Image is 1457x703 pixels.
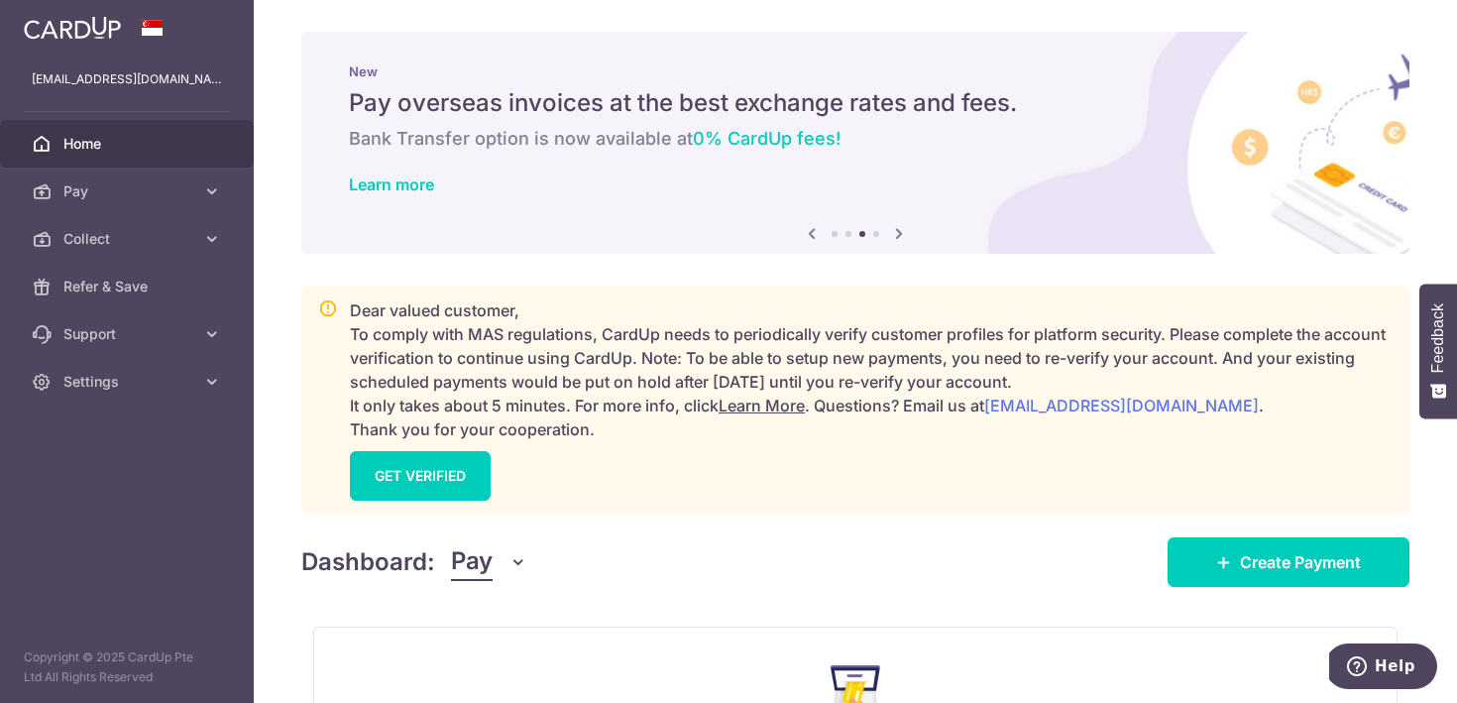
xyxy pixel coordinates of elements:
span: Home [63,134,194,154]
button: Pay [451,543,527,581]
p: [EMAIL_ADDRESS][DOMAIN_NAME] [32,69,222,89]
a: Create Payment [1168,537,1409,587]
img: CardUp [24,16,121,40]
span: Refer & Save [63,277,194,296]
button: Feedback - Show survey [1419,284,1457,418]
span: Pay [451,543,493,581]
img: International Invoice Banner [301,32,1409,254]
p: Dear valued customer, To comply with MAS regulations, CardUp needs to periodically verify custome... [350,298,1393,441]
h6: Bank Transfer option is now available at [349,127,1362,151]
a: Learn More [719,396,805,415]
iframe: Opens a widget where you can find more information [1329,644,1437,693]
a: GET VERIFIED [350,451,491,501]
span: Feedback [1429,303,1447,373]
span: Settings [63,372,194,392]
span: Collect [63,229,194,249]
h4: Dashboard: [301,544,435,580]
h5: Pay overseas invoices at the best exchange rates and fees. [349,87,1362,119]
p: New [349,63,1362,79]
span: Support [63,324,194,344]
a: [EMAIL_ADDRESS][DOMAIN_NAME] [984,396,1259,415]
a: Learn more [349,175,434,194]
span: Create Payment [1240,550,1361,574]
span: 0% CardUp fees! [693,128,841,149]
span: Pay [63,181,194,201]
